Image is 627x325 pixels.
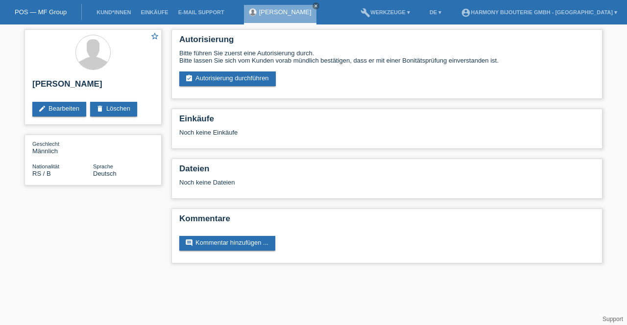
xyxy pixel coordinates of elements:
i: delete [96,105,104,113]
a: buildWerkzeuge ▾ [356,9,415,15]
i: star_border [150,32,159,41]
span: Nationalität [32,163,59,169]
span: Deutsch [93,170,117,177]
a: deleteLöschen [90,102,137,116]
a: Support [603,316,623,323]
div: Bitte führen Sie zuerst eine Autorisierung durch. Bitte lassen Sie sich vom Kunden vorab mündlich... [179,49,595,64]
a: DE ▾ [425,9,446,15]
h2: Kommentare [179,214,595,229]
div: Noch keine Dateien [179,179,479,186]
i: assignment_turned_in [185,74,193,82]
i: close [313,3,318,8]
a: E-Mail Support [173,9,229,15]
i: edit [38,105,46,113]
h2: Dateien [179,164,595,179]
span: Sprache [93,163,113,169]
h2: Autorisierung [179,35,595,49]
a: close [313,2,319,9]
a: star_border [150,32,159,42]
h2: [PERSON_NAME] [32,79,154,94]
i: build [361,8,370,18]
a: editBearbeiten [32,102,86,116]
a: assignment_turned_inAutorisierung durchführen [179,71,276,86]
i: comment [185,239,193,247]
div: Männlich [32,140,93,155]
div: Noch keine Einkäufe [179,129,595,143]
a: Einkäufe [136,9,173,15]
h2: Einkäufe [179,114,595,129]
a: [PERSON_NAME] [259,8,312,16]
a: POS — MF Group [15,8,67,16]
span: Serbien / B / 29.04.2022 [32,170,51,177]
a: commentKommentar hinzufügen ... [179,236,275,251]
a: Kund*innen [92,9,136,15]
span: Geschlecht [32,141,59,147]
i: account_circle [461,8,471,18]
a: account_circleHarmony Bijouterie GmbH - [GEOGRAPHIC_DATA] ▾ [456,9,622,15]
